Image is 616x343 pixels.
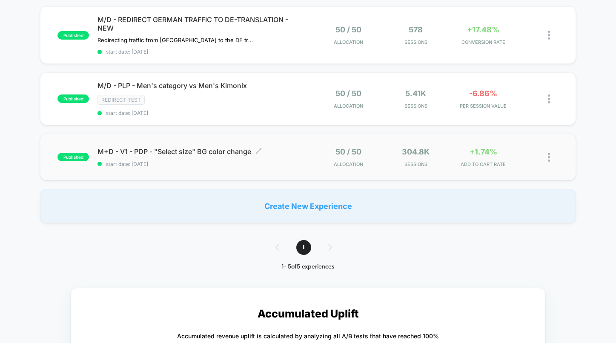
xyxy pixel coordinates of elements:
span: CONVERSION RATE [452,39,515,45]
span: +17.48% [467,25,499,34]
span: Redirect Test [97,95,145,105]
span: start date: [DATE] [97,110,308,116]
span: Sessions [384,161,447,167]
span: 1 [296,240,311,255]
span: M+D - V1 - PDP - "Select size" BG color change [97,147,308,156]
span: ADD TO CART RATE [452,161,515,167]
span: Allocation [334,103,363,109]
span: 50 / 50 [335,147,361,156]
span: published [57,94,89,103]
span: +1.74% [470,147,497,156]
span: 50 / 50 [335,25,361,34]
img: close [548,94,550,103]
div: Create New Experience [40,189,576,223]
span: Sessions [384,103,447,109]
span: -6.86% [469,89,497,98]
span: start date: [DATE] [97,49,308,55]
p: Accumulated Uplift [258,307,359,320]
span: 578 [409,25,423,34]
span: 304.8k [402,147,430,156]
span: M/D - PLP - Men's category vs Men's Kimonix [97,81,308,90]
div: 1 - 5 of 5 experiences [267,263,349,271]
span: PER SESSION VALUE [452,103,515,109]
span: Redirecting traffic from [GEOGRAPHIC_DATA] to the DE translation of the website. [97,37,255,43]
span: published [57,31,89,40]
span: Sessions [384,39,447,45]
span: Allocation [334,39,363,45]
span: M/D - REDIRECT GERMAN TRAFFIC TO DE-TRANSLATION - NEW [97,15,308,32]
img: close [548,31,550,40]
span: 50 / 50 [335,89,361,98]
span: start date: [DATE] [97,161,308,167]
span: published [57,153,89,161]
span: Allocation [334,161,363,167]
img: close [548,153,550,162]
span: 5.41k [405,89,426,98]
